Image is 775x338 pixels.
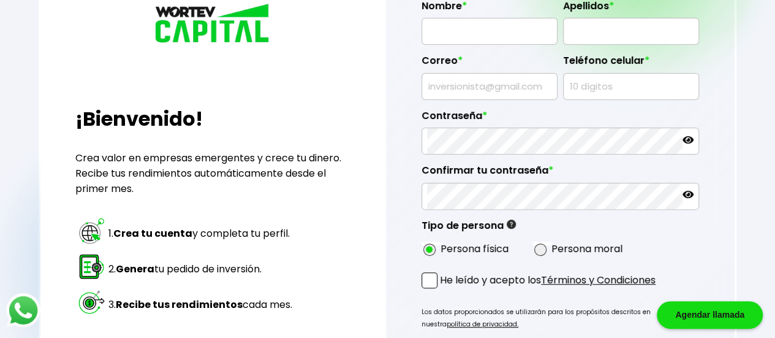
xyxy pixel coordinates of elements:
label: Teléfono celular [563,55,699,73]
label: Confirmar tu contraseña [422,164,699,183]
label: Tipo de persona [422,220,516,238]
img: gfR76cHglkPwleuBLjWdxeZVvX9Wp6JBDmjRYY8JYDQn16A2ICN00zLTgIroGa6qie5tIuWH7V3AapTKqzv+oMZsGfMUqL5JM... [507,220,516,229]
img: logos_whatsapp-icon.242b2217.svg [6,293,40,328]
a: política de privacidad. [447,320,518,329]
strong: Genera [116,262,154,276]
label: Persona física [440,241,508,256]
div: Agendar llamada [657,301,763,329]
td: 2. tu pedido de inversión. [108,252,293,286]
label: Contraseña [422,110,699,128]
img: logo_wortev_capital [152,2,274,47]
strong: Recibe tus rendimientos [116,298,243,312]
img: paso 3 [77,288,106,317]
img: paso 1 [77,217,106,245]
input: inversionista@gmail.com [427,74,552,99]
img: paso 2 [77,252,106,281]
td: 1. y completa tu perfil. [108,216,293,250]
label: Correo [422,55,558,73]
p: Los datos proporcionados se utilizarán para los propósitos descritos en nuestra [422,306,699,331]
p: Crea valor en empresas emergentes y crece tu dinero. Recibe tus rendimientos automáticamente desd... [75,150,352,196]
strong: Crea tu cuenta [113,226,192,240]
td: 3. cada mes. [108,287,293,321]
label: Persona moral [551,241,622,256]
a: Términos y Condiciones [541,273,656,287]
h2: ¡Bienvenido! [75,104,352,134]
p: He leído y acepto los [440,272,656,288]
input: 10 dígitos [569,74,694,99]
